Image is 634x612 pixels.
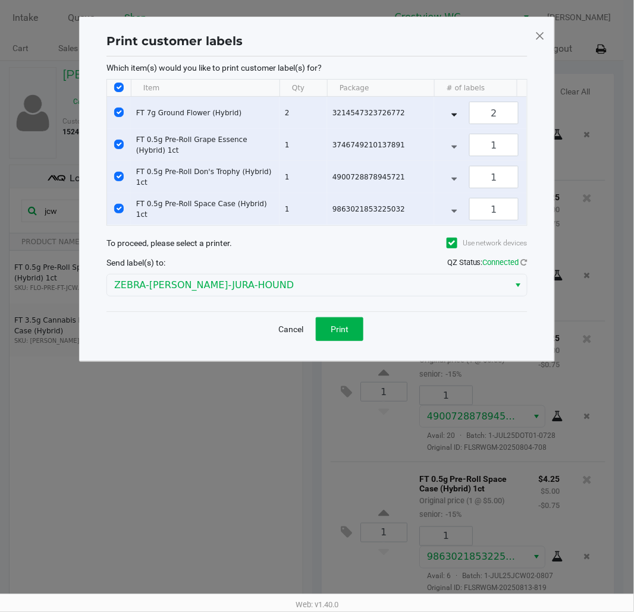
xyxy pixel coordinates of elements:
input: Select Row [114,172,124,181]
h1: Print customer labels [106,32,243,50]
button: Select [510,275,527,296]
td: 1 [280,129,327,161]
th: Package [327,80,434,97]
div: Data table [107,80,527,225]
label: Use network devices [447,238,528,248]
span: QZ Status: [447,258,528,267]
td: FT 0.5g Pre-Roll Don's Trophy (Hybrid) 1ct [131,161,280,193]
td: FT 0.5g Pre-Roll Space Case (Hybrid) 1ct [131,193,280,225]
span: Connected [483,258,519,267]
input: Select Row [114,204,124,213]
button: Print [316,317,363,341]
input: Select Row [114,108,124,117]
span: To proceed, please select a printer. [106,238,232,248]
td: FT 0.5g Pre-Roll Grape Essence (Hybrid) 1ct [131,129,280,161]
span: Web: v1.40.0 [296,601,338,610]
span: Send label(s) to: [106,258,165,267]
td: 1 [280,193,327,225]
td: 1 [280,161,327,193]
input: Select All Rows [114,83,124,92]
td: FT 7g Ground Flower (Hybrid) [131,97,280,129]
span: ZEBRA-[PERSON_NAME]-JURA-HOUND [114,278,503,292]
input: Select Row [114,140,124,149]
td: 3214547323726772 [327,97,434,129]
th: # of labels [434,80,553,97]
button: Cancel [271,317,311,341]
p: Which item(s) would you like to print customer label(s) for? [106,62,528,73]
td: 4900728878945721 [327,161,434,193]
th: Qty [280,80,327,97]
td: 9863021853225032 [327,193,434,225]
span: Print [331,324,349,334]
td: 2 [280,97,327,129]
td: 3746749210137891 [327,129,434,161]
th: Item [131,80,280,97]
